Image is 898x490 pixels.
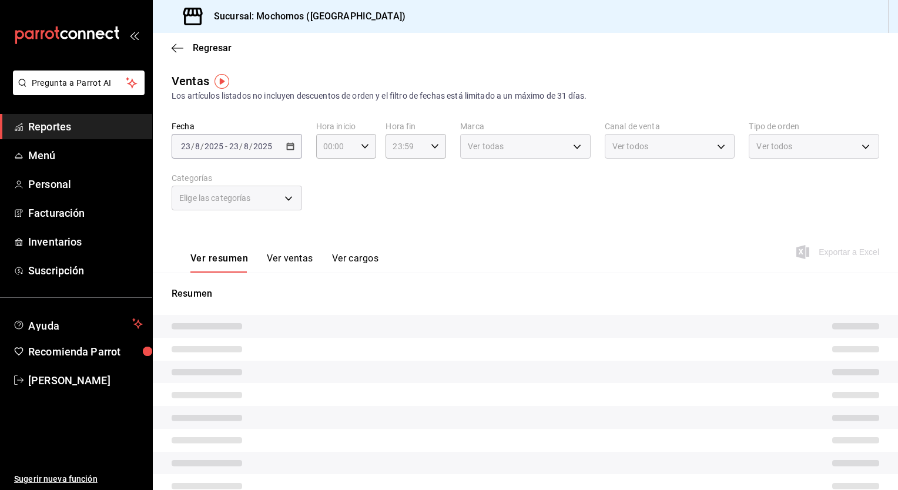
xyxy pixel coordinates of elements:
button: Ver ventas [267,253,313,273]
h3: Sucursal: Mochomos ([GEOGRAPHIC_DATA]) [205,9,406,24]
span: Ver todos [756,140,792,152]
input: -- [243,142,249,151]
div: navigation tabs [190,253,378,273]
label: Categorías [172,174,302,182]
input: ---- [204,142,224,151]
button: Ver cargos [332,253,379,273]
label: Hora inicio [316,122,377,130]
p: Resumen [172,287,879,301]
span: Inventarios [28,234,143,250]
label: Marca [460,122,591,130]
input: -- [180,142,191,151]
button: Ver resumen [190,253,248,273]
span: Suscripción [28,263,143,278]
span: / [191,142,195,151]
span: [PERSON_NAME] [28,372,143,388]
span: Regresar [193,42,232,53]
span: Sugerir nueva función [14,473,143,485]
a: Pregunta a Parrot AI [8,85,145,98]
input: ---- [253,142,273,151]
input: -- [229,142,239,151]
span: Menú [28,147,143,163]
span: / [249,142,253,151]
div: Los artículos listados no incluyen descuentos de orden y el filtro de fechas está limitado a un m... [172,90,879,102]
span: - [225,142,227,151]
label: Tipo de orden [749,122,879,130]
span: Recomienda Parrot [28,344,143,360]
label: Fecha [172,122,302,130]
span: Ver todos [612,140,648,152]
span: Personal [28,176,143,192]
label: Hora fin [386,122,446,130]
label: Canal de venta [605,122,735,130]
button: open_drawer_menu [129,31,139,40]
span: Pregunta a Parrot AI [32,77,126,89]
span: Facturación [28,205,143,221]
span: / [239,142,243,151]
input: -- [195,142,200,151]
button: Regresar [172,42,232,53]
button: Pregunta a Parrot AI [13,71,145,95]
span: Ayuda [28,317,128,331]
span: Reportes [28,119,143,135]
span: Ver todas [468,140,504,152]
div: Ventas [172,72,209,90]
span: / [200,142,204,151]
img: Tooltip marker [215,74,229,89]
span: Elige las categorías [179,192,251,204]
